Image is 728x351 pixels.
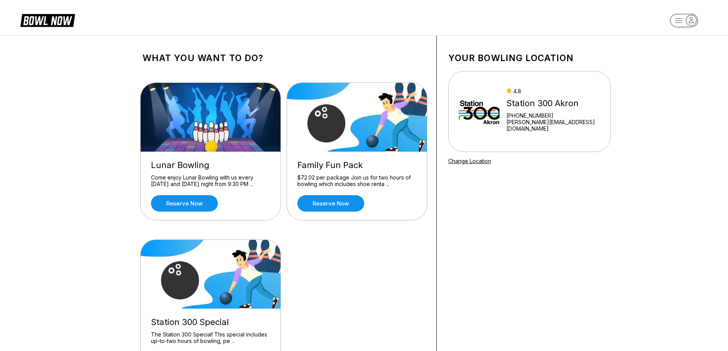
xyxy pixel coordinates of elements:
[141,83,281,152] img: Lunar Bowling
[459,83,499,140] img: Station 300 Akron
[297,160,417,170] div: Family Fun Pack
[448,53,611,63] h1: Your bowling location
[143,53,425,63] h1: What you want to do?
[151,174,270,188] div: Come enjoy Lunar Bowling with us every [DATE] and [DATE] night from 9:30 PM ...
[151,160,270,170] div: Lunar Bowling
[297,195,364,212] a: Reserve now
[506,98,600,108] div: Station 300 Akron
[506,119,600,132] a: [PERSON_NAME][EMAIL_ADDRESS][DOMAIN_NAME]
[506,112,600,119] div: [PHONE_NUMBER]
[151,195,218,212] a: Reserve now
[506,88,600,94] div: 4.8
[297,174,417,188] div: $72.02 per package Join us for two hours of bowling which includes shoe renta ...
[151,317,270,327] div: Station 300 Special
[151,331,270,345] div: The Station 300 Special! This special includes up-to-two hours of bowling, pe ...
[141,240,281,309] img: Station 300 Special
[287,83,428,152] img: Family Fun Pack
[448,158,491,164] a: Change Location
